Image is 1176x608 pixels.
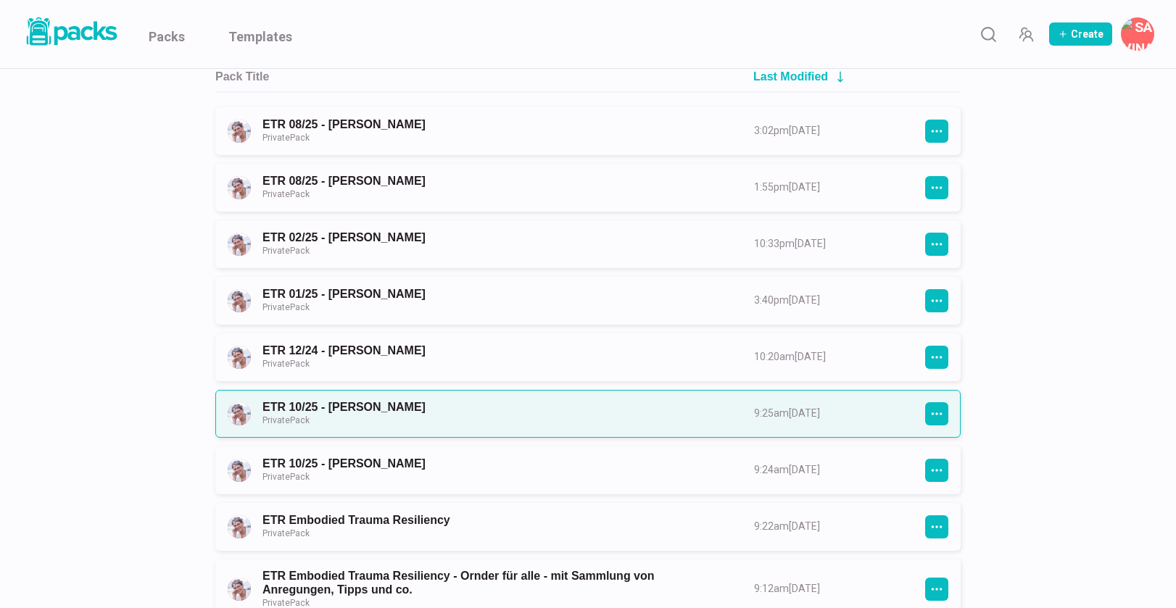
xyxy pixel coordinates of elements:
h2: Pack Title [215,70,269,83]
button: Manage Team Invites [1011,20,1040,49]
img: Packs logo [22,14,120,49]
button: Savina Tilmann [1121,17,1154,51]
a: Packs logo [22,14,120,54]
button: Create Pack [1049,22,1112,46]
h2: Last Modified [753,70,828,83]
button: Search [974,20,1003,49]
